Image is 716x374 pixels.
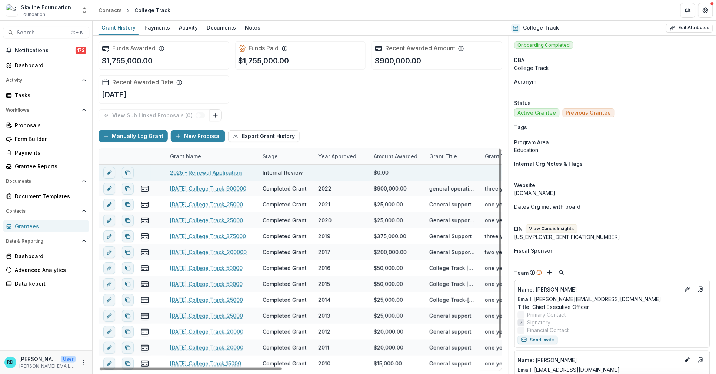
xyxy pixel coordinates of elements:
button: Get Help [698,3,713,18]
button: Export Grant History [228,130,300,142]
button: edit [103,215,115,226]
button: view-payments [140,264,149,273]
button: Open entity switcher [79,3,90,18]
div: 2022 [318,185,332,192]
a: Name: [PERSON_NAME] [518,286,680,293]
div: Internal Review [263,169,303,176]
div: General support [429,201,472,208]
a: Grant History [99,21,139,35]
div: 2014 [318,296,331,304]
div: Completed Grant [263,216,307,224]
button: Notifications172 [3,44,89,56]
span: Title : [518,304,531,310]
p: [DATE] [102,89,127,100]
span: Fiscal Sponsor [514,247,553,255]
a: Tasks [3,89,89,101]
span: Dates Org met with board [514,203,581,210]
a: Contacts [96,5,125,16]
div: one year [485,312,508,320]
button: edit [103,246,115,258]
div: Payments [141,22,173,33]
a: Dashboard [3,250,89,262]
div: 2017 [318,248,330,256]
div: one year [485,264,508,272]
span: Financial Contact [527,326,569,334]
button: edit [103,262,115,274]
a: [DATE]_College Track_20000 [170,328,243,336]
p: Team [514,269,529,277]
div: $25,000.00 [374,216,403,224]
a: [DOMAIN_NAME] [514,190,556,196]
div: $900,000.00 [374,185,407,192]
span: DBA [514,56,525,64]
h2: Recent Awarded Amount [385,45,455,52]
button: Add [545,268,554,277]
div: Amount Awarded [369,148,425,164]
a: [DATE]_College Track_50000 [170,264,243,272]
div: 2020 [318,216,332,224]
a: Documents [204,21,239,35]
a: [DATE]_College Track_15000 [170,360,241,367]
div: Grant Name [166,152,206,160]
div: Amount Awarded [369,152,422,160]
span: Status [514,99,531,107]
div: one year [485,296,508,304]
div: Grant Name [166,148,258,164]
span: Activity [6,78,79,83]
div: Proposals [15,121,83,129]
a: Notes [242,21,263,35]
div: Completed Grant [263,248,307,256]
button: Duplicate proposal [122,167,134,179]
button: edit [103,278,115,290]
button: view-payments [140,216,149,225]
div: Grantee Reports [15,162,83,170]
div: one year [485,344,508,351]
a: Document Templates [3,190,89,202]
div: $20,000.00 [374,328,403,336]
div: Contacts [99,6,122,14]
span: Signatory [527,319,551,326]
div: $15,000.00 [374,360,402,367]
div: Year approved [314,148,369,164]
span: Acronym [514,78,537,85]
div: one year [485,360,508,367]
a: Email: [EMAIL_ADDRESS][DOMAIN_NAME] [518,366,620,374]
div: Completed Grant [263,312,307,320]
p: Chief Executive Officer [518,303,707,311]
div: Completed Grant [263,280,307,288]
div: General Support [429,232,472,240]
div: Grant Title [425,148,480,164]
div: General support - [MEDICAL_DATA] Response [429,216,476,224]
div: Raquel Donoso [7,360,14,365]
button: Duplicate proposal [122,326,134,338]
a: Grantee Reports [3,160,89,172]
div: $50,000.00 [374,280,403,288]
span: Documents [6,179,79,184]
button: Duplicate proposal [122,294,134,306]
button: view-payments [140,184,149,193]
div: one year [485,328,508,336]
button: view-payments [140,248,149,257]
div: College Track [134,6,170,14]
h2: College Track [523,25,559,31]
div: $200,000.00 [374,248,407,256]
a: [DATE]_College Track_375000 [170,232,246,240]
button: view-payments [140,296,149,304]
span: Website [514,181,536,189]
div: General support [429,360,472,367]
button: Open Activity [3,74,89,86]
button: Duplicate proposal [122,246,134,258]
span: 172 [76,47,86,54]
button: Edit Attributes [666,24,713,33]
div: General Support (National) [429,248,476,256]
a: [DATE]_College Track_900000 [170,185,246,192]
div: 2012 [318,328,330,336]
span: Previous Grantee [566,110,611,116]
span: Active Grantee [518,110,556,116]
div: Notes [242,22,263,33]
span: Email: [518,296,533,302]
div: general operations. [429,185,476,192]
p: -- [514,85,710,93]
a: Form Builder [3,133,89,145]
